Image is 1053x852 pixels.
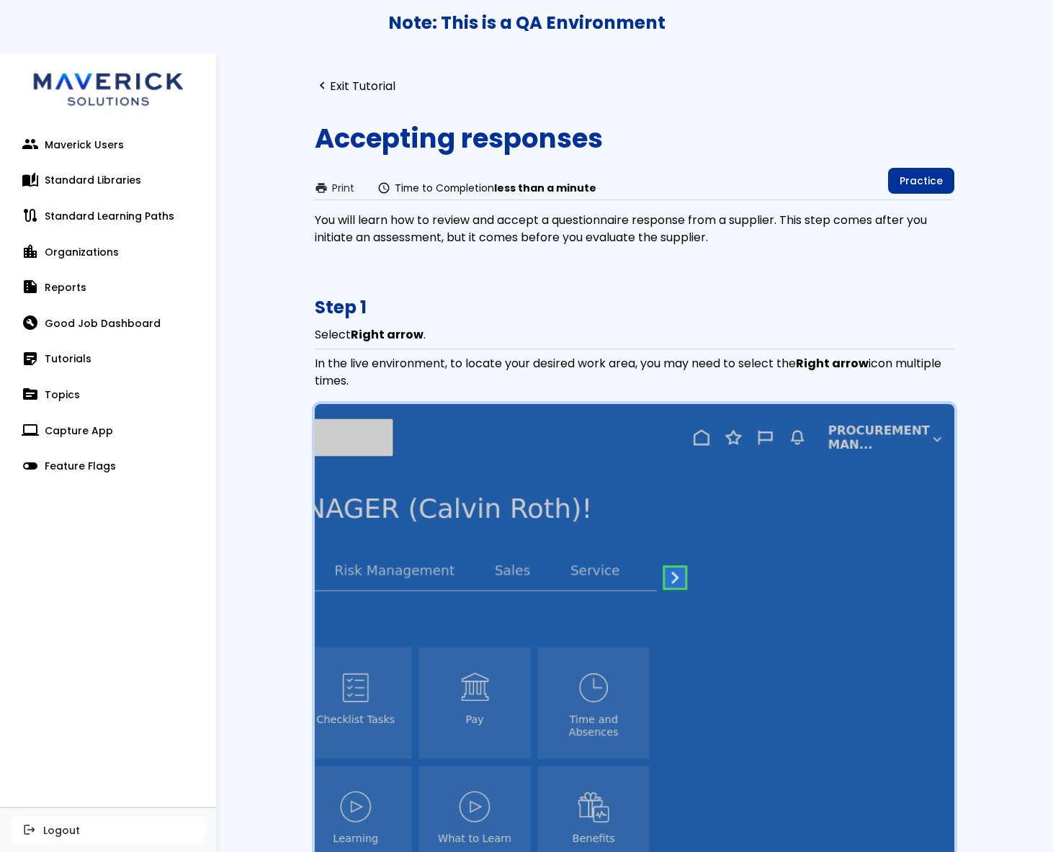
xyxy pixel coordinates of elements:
strong: less than a minute [494,181,596,195]
span: auto_stories [23,173,37,187]
span: logout [23,824,36,835]
h1: Accepting responses [315,123,603,154]
span: navigate_before [315,79,330,93]
a: computerCapture App [12,416,205,445]
a: summarizeReports [12,273,205,302]
div: In the live environment, to locate your desired work area, you may need to select the icon multip... [315,355,954,390]
span: summarize [23,280,37,295]
span: build_circle [23,316,37,331]
span: Print [332,182,354,194]
p: You will learn how to review and accept a questionnaire response from a supplier. This step comes... [315,212,954,246]
strong: Right arrow [796,355,869,372]
span: location_city [23,245,37,259]
a: build_circleGood Job Dashboard [12,309,205,338]
a: routeStandard Learning Paths [12,202,205,230]
b: Right arrow [351,326,424,343]
span: topic [23,387,37,402]
span: computer [23,423,37,438]
span: Time to Completion [395,182,596,194]
a: auto_storiesStandard Libraries [12,166,205,194]
span: toggle_off [23,459,37,473]
a: topicTopics [12,380,205,409]
a: toggle_offFeature Flags [12,452,205,480]
a: sticky_note_2Tutorials [12,345,205,374]
span: Select . [315,326,426,343]
a: location_cityOrganizations [12,238,205,266]
span: route [23,209,37,223]
h3: Step 1 [315,295,954,320]
img: logo.svg [22,54,194,119]
a: Practice [888,168,954,194]
span: print [315,182,328,194]
span: schedule [377,182,390,194]
a: navigate_beforeExit Tutorial [315,79,395,93]
button: logoutLogout [12,817,205,843]
button: printPrint [315,182,354,194]
span: people [23,138,37,152]
span: sticky_note_2 [23,351,37,366]
a: peopleMaverick Users [12,130,205,159]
